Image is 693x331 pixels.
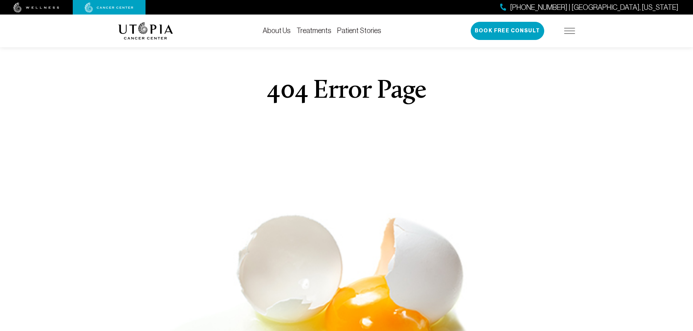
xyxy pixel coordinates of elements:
span: [PHONE_NUMBER] | [GEOGRAPHIC_DATA], [US_STATE] [510,2,678,13]
img: cancer center [85,3,134,13]
a: Patient Stories [337,27,381,35]
h1: 404 Error Page [267,78,426,104]
img: logo [118,22,173,40]
img: icon-hamburger [564,28,575,34]
a: Treatments [296,27,331,35]
img: wellness [13,3,59,13]
a: [PHONE_NUMBER] | [GEOGRAPHIC_DATA], [US_STATE] [500,2,678,13]
a: About Us [263,27,291,35]
button: Book Free Consult [471,22,544,40]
